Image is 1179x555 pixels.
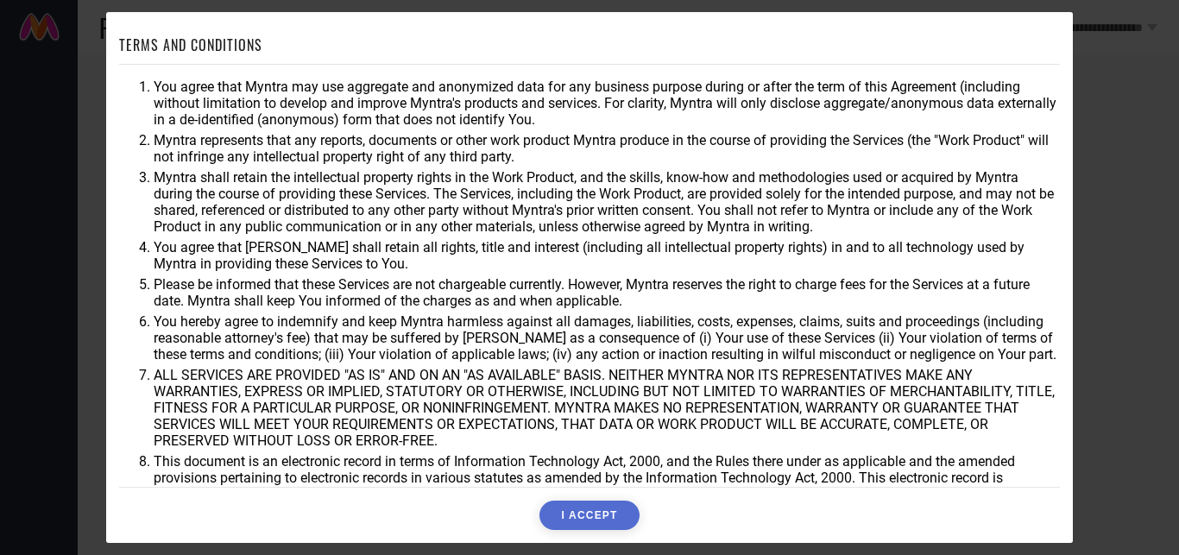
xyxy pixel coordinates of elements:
[154,276,1060,309] li: Please be informed that these Services are not chargeable currently. However, Myntra reserves the...
[154,79,1060,128] li: You agree that Myntra may use aggregate and anonymized data for any business purpose during or af...
[154,169,1060,235] li: Myntra shall retain the intellectual property rights in the Work Product, and the skills, know-ho...
[154,313,1060,363] li: You hereby agree to indemnify and keep Myntra harmless against all damages, liabilities, costs, e...
[154,367,1060,449] li: ALL SERVICES ARE PROVIDED "AS IS" AND ON AN "AS AVAILABLE" BASIS. NEITHER MYNTRA NOR ITS REPRESEN...
[539,501,639,530] button: I ACCEPT
[154,453,1060,502] li: This document is an electronic record in terms of Information Technology Act, 2000, and the Rules...
[154,239,1060,272] li: You agree that [PERSON_NAME] shall retain all rights, title and interest (including all intellect...
[154,132,1060,165] li: Myntra represents that any reports, documents or other work product Myntra produce in the course ...
[119,35,262,55] h1: TERMS AND CONDITIONS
